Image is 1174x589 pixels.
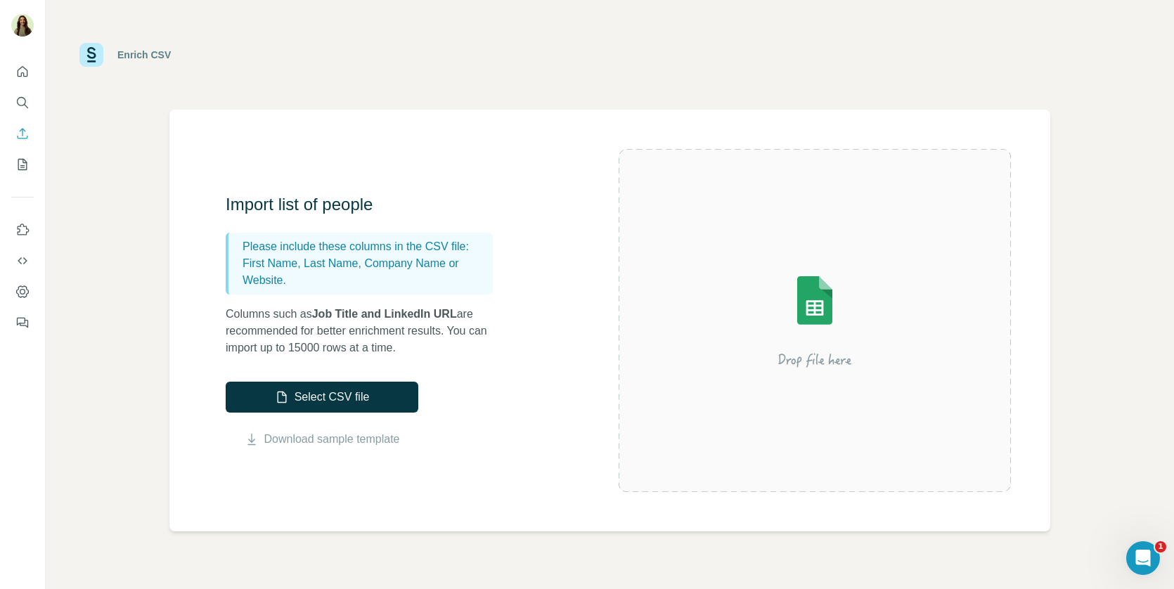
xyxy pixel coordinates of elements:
button: Dashboard [11,279,34,304]
button: My lists [11,152,34,177]
button: Search [11,90,34,115]
button: Download sample template [226,431,418,448]
p: Please include these columns in the CSV file: [243,238,487,255]
button: Enrich CSV [11,121,34,146]
div: Enrich CSV [117,48,171,62]
img: Surfe Logo [79,43,103,67]
button: Use Surfe API [11,248,34,273]
button: Select CSV file [226,382,418,413]
iframe: Intercom live chat [1126,541,1160,575]
img: Avatar [11,14,34,37]
button: Use Surfe on LinkedIn [11,217,34,242]
span: 1 [1155,541,1166,552]
p: Columns such as are recommended for better enrichment results. You can import up to 15000 rows at... [226,306,507,356]
button: Feedback [11,310,34,335]
img: Surfe Illustration - Drop file here or select below [688,236,941,405]
span: Job Title and LinkedIn URL [312,308,457,320]
button: Quick start [11,59,34,84]
p: First Name, Last Name, Company Name or Website. [243,255,487,289]
a: Download sample template [264,431,400,448]
h3: Import list of people [226,193,507,216]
